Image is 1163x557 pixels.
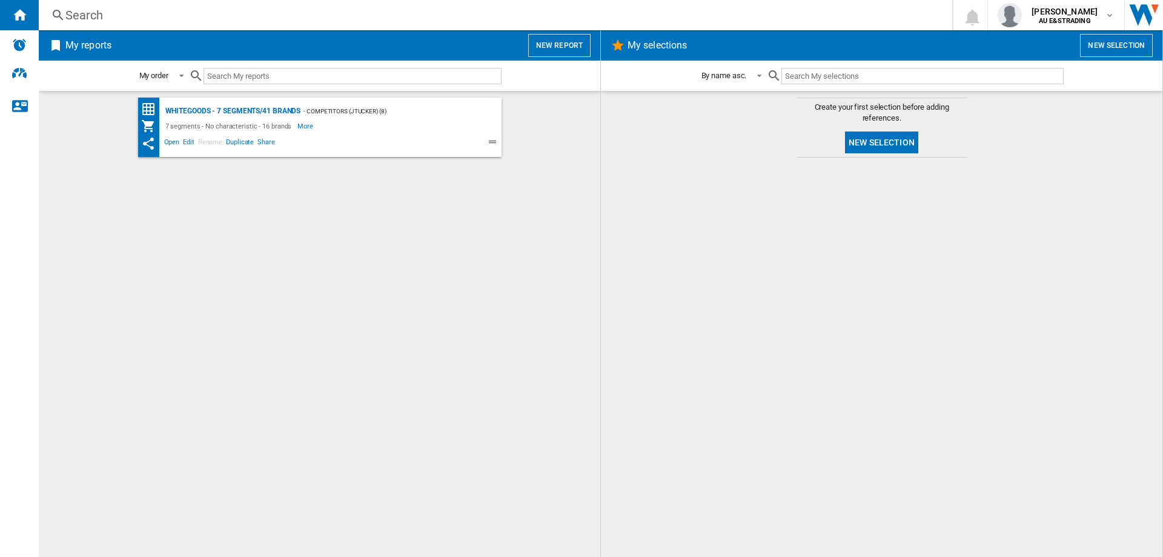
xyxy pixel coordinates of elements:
div: - Competitors (jtucker) (8) [300,104,477,119]
div: By name asc. [701,71,747,80]
div: Search [65,7,921,24]
span: [PERSON_NAME] [1032,5,1098,18]
img: dsi-logo.svg [12,68,27,79]
input: Search My reports [204,68,502,84]
div: My order [139,71,168,80]
div: Price Matrix [141,102,162,117]
div: WHITEGOODS - 7 segments/41 brands [162,104,301,119]
span: More [297,119,315,133]
h2: My selections [625,34,689,57]
img: profile.jpg [998,3,1022,27]
span: Edit [181,136,196,151]
b: AU E&STRADING [1039,17,1091,25]
input: Search My selections [781,68,1063,84]
button: New selection [845,132,918,153]
span: Rename [196,136,224,151]
img: alerts-logo.svg [12,38,27,52]
button: New report [528,34,591,57]
div: My Assortment [141,119,162,133]
span: Open [162,136,182,151]
ng-md-icon: This report has been shared with you [141,136,156,151]
span: Duplicate [224,136,256,151]
div: 7 segments - No characteristic - 16 brands [162,119,298,133]
span: Share [256,136,277,151]
h2: My reports [63,34,114,57]
span: Create your first selection before adding references. [797,102,967,124]
button: New selection [1080,34,1153,57]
